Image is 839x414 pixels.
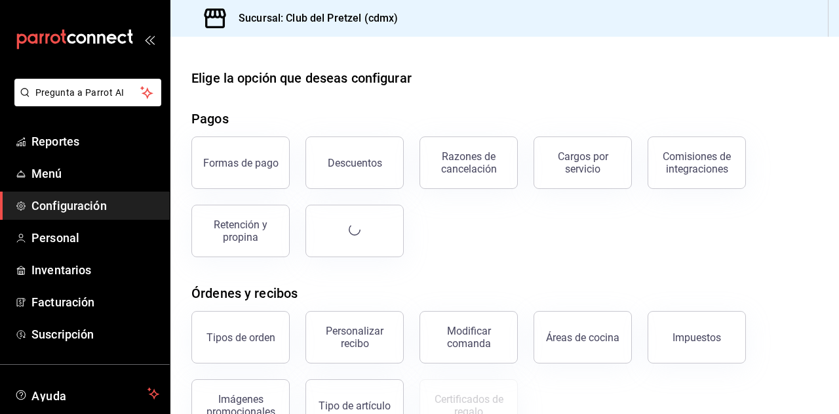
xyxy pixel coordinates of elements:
div: Cargos por servicio [542,150,623,175]
button: Áreas de cocina [534,311,632,363]
div: Formas de pago [203,157,279,169]
div: Comisiones de integraciones [656,150,737,175]
button: Impuestos [648,311,746,363]
span: Reportes [31,133,159,150]
button: Formas de pago [191,136,290,189]
div: Órdenes y recibos [191,283,298,303]
span: Suscripción [31,325,159,343]
span: Pregunta a Parrot AI [35,86,141,100]
div: Retención y propina [200,218,281,243]
div: Áreas de cocina [546,331,619,344]
button: Pregunta a Parrot AI [14,79,161,106]
button: Comisiones de integraciones [648,136,746,189]
button: Tipos de orden [191,311,290,363]
div: Personalizar recibo [314,325,395,350]
div: Tipo de artículo [319,400,391,412]
span: Inventarios [31,261,159,279]
div: Razones de cancelación [428,150,509,175]
button: Personalizar recibo [305,311,404,363]
span: Ayuda [31,386,142,402]
button: Cargos por servicio [534,136,632,189]
a: Pregunta a Parrot AI [9,95,161,109]
button: Retención y propina [191,205,290,257]
span: Menú [31,165,159,182]
span: Facturación [31,293,159,311]
div: Tipos de orden [206,331,275,344]
button: Modificar comanda [419,311,518,363]
button: open_drawer_menu [144,34,155,45]
div: Pagos [191,109,229,129]
h3: Sucursal: Club del Pretzel (cdmx) [228,10,398,26]
button: Descuentos [305,136,404,189]
div: Modificar comanda [428,325,509,350]
span: Configuración [31,197,159,215]
div: Impuestos [673,331,721,344]
div: Descuentos [328,157,382,169]
button: Razones de cancelación [419,136,518,189]
span: Personal [31,229,159,247]
div: Elige la opción que deseas configurar [191,68,412,88]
